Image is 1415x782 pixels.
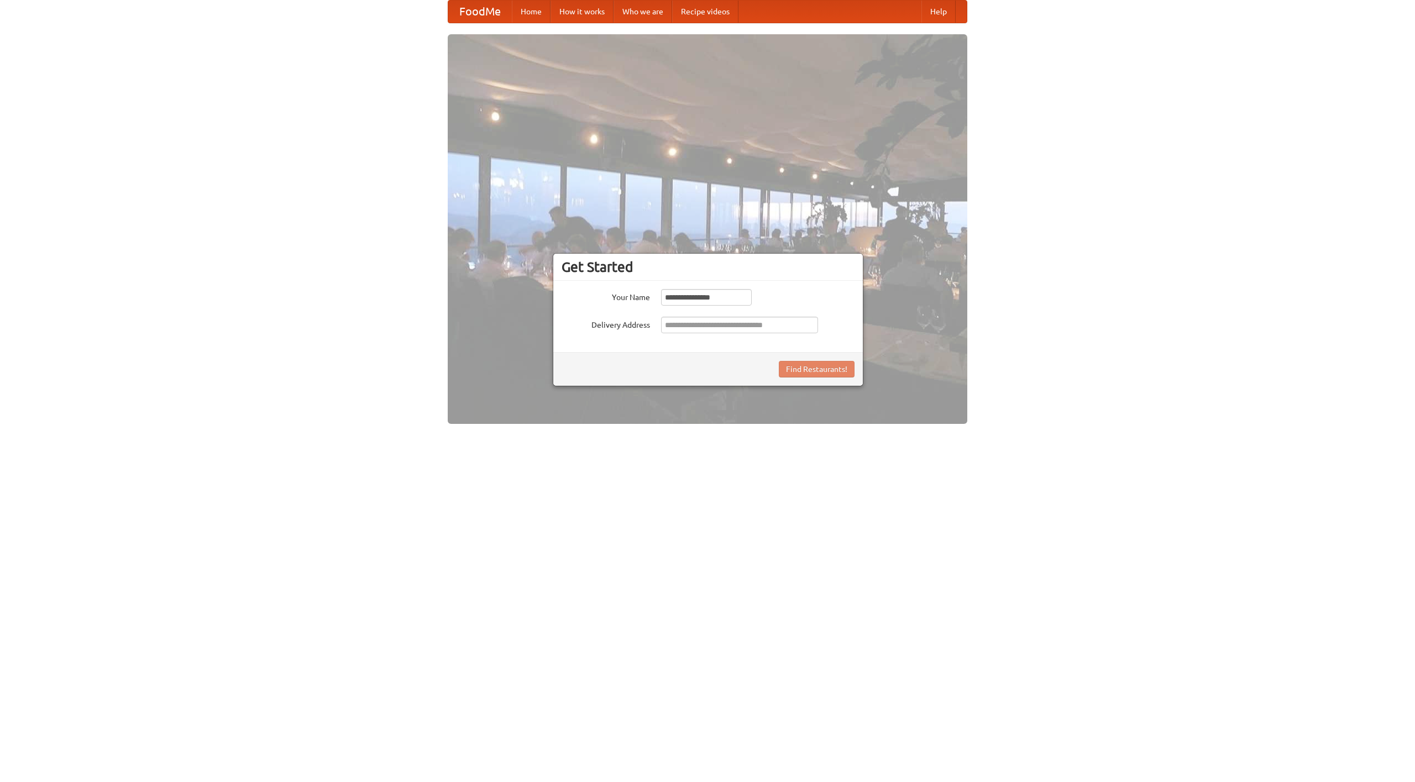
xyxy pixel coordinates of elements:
a: How it works [551,1,614,23]
a: Who we are [614,1,672,23]
label: Delivery Address [562,317,650,330]
a: FoodMe [448,1,512,23]
button: Find Restaurants! [779,361,855,377]
a: Home [512,1,551,23]
label: Your Name [562,289,650,303]
a: Recipe videos [672,1,738,23]
h3: Get Started [562,259,855,275]
a: Help [921,1,956,23]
